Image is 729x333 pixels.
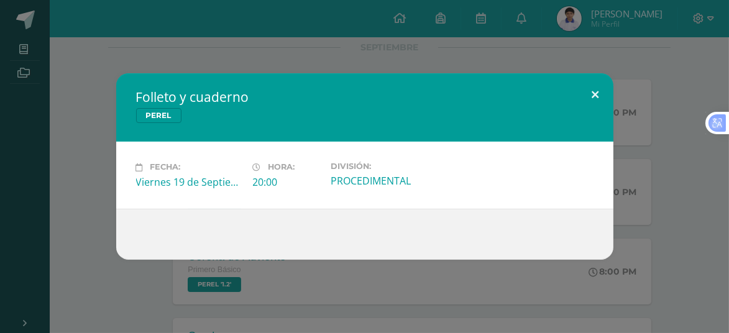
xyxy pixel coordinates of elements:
span: Fecha: [150,163,181,172]
div: PROCEDIMENTAL [331,174,438,188]
div: Viernes 19 de Septiembre [136,175,243,189]
h2: Folleto y cuaderno [136,88,594,106]
button: Close (Esc) [578,73,613,116]
span: PEREL [136,108,181,123]
label: División: [331,162,438,171]
span: Hora: [268,163,295,172]
div: 20:00 [253,175,321,189]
